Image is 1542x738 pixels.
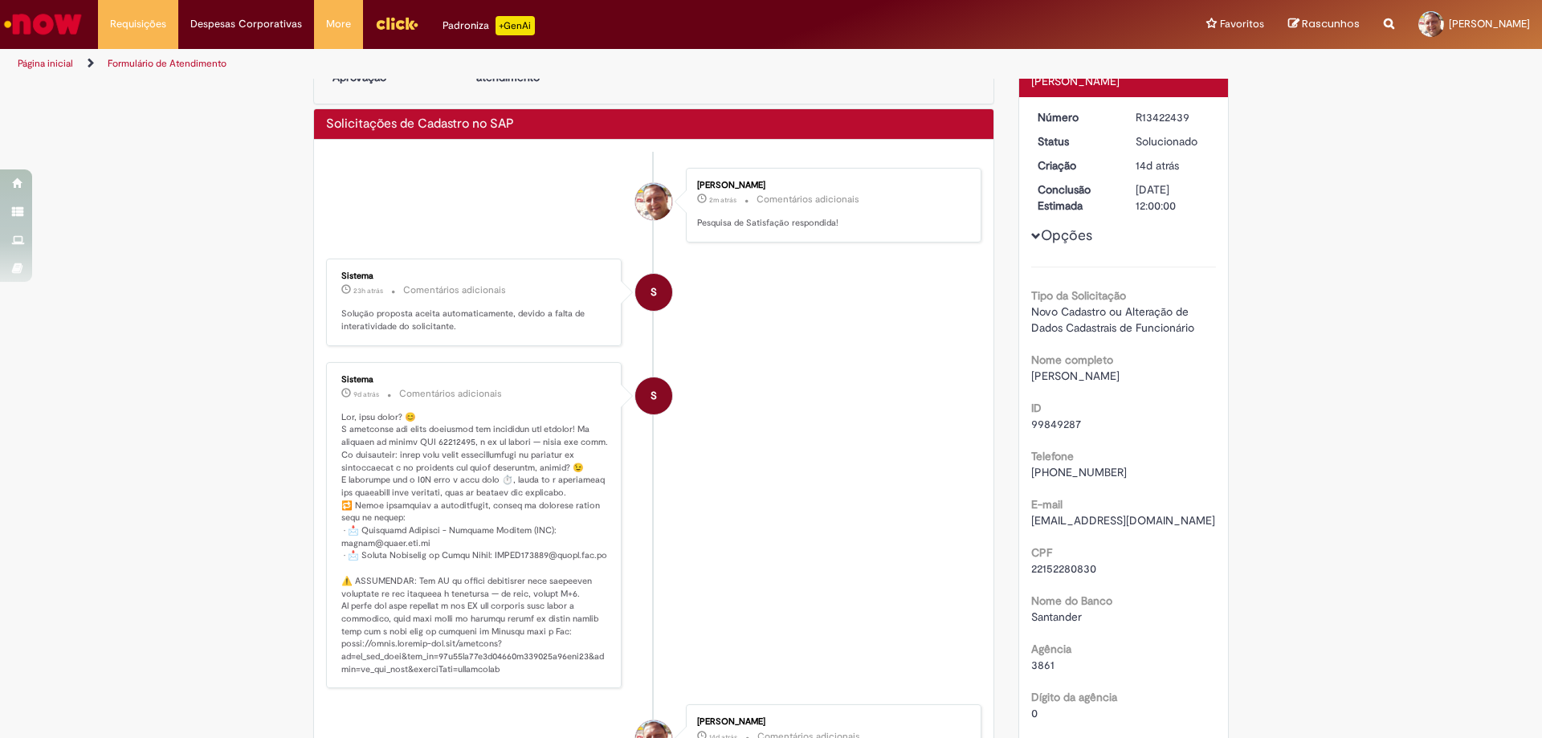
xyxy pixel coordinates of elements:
div: Solucionado [1136,133,1210,149]
b: Tipo da Solicitação [1031,288,1126,303]
div: [PERSON_NAME] [697,717,965,727]
span: 22152280830 [1031,561,1096,576]
b: Nome completo [1031,353,1113,367]
div: [DATE] 12:00:00 [1136,181,1210,214]
span: [PHONE_NUMBER] [1031,465,1127,479]
span: Novo Cadastro ou Alteração de Dados Cadastrais de Funcionário [1031,304,1194,335]
span: Favoritos [1220,16,1264,32]
b: Telefone [1031,449,1074,463]
a: Página inicial [18,57,73,70]
p: Lor, ipsu dolor? 😊 S ametconse adi elits doeiusmod tem incididun utl etdolor! Ma aliquaen ad mini... [341,411,609,676]
span: Despesas Corporativas [190,16,302,32]
ul: Trilhas de página [12,49,1016,79]
dt: Número [1026,109,1124,125]
span: 2m atrás [709,195,736,205]
span: 14d atrás [1136,158,1179,173]
b: E-mail [1031,497,1063,512]
h2: Solicitações de Cadastro no SAP Histórico de tíquete [326,117,514,132]
small: Comentários adicionais [399,387,502,401]
b: Dígito da agência [1031,690,1117,704]
span: Rascunhos [1302,16,1360,31]
p: Solução proposta aceita automaticamente, devido a falta de interatividade do solicitante. [341,308,609,332]
img: ServiceNow [2,8,84,40]
span: More [326,16,351,32]
span: [PERSON_NAME] [1031,369,1120,383]
div: System [635,377,672,414]
span: Santander [1031,610,1082,624]
dt: Status [1026,133,1124,149]
div: 16/08/2025 10:32:18 [1136,157,1210,173]
b: Agência [1031,642,1071,656]
div: Padroniza [443,16,535,35]
span: 23h atrás [353,286,383,296]
span: [PERSON_NAME] [1449,17,1530,31]
img: click_logo_yellow_360x200.png [375,11,418,35]
small: Comentários adicionais [403,283,506,297]
small: Comentários adicionais [757,193,859,206]
time: 16/08/2025 10:32:18 [1136,158,1179,173]
a: Formulário de Atendimento [108,57,226,70]
b: ID [1031,401,1042,415]
div: Michel De Lima Costa [635,183,672,220]
a: Rascunhos [1288,17,1360,32]
span: [EMAIL_ADDRESS][DOMAIN_NAME] [1031,513,1215,528]
time: 30/08/2025 08:41:28 [709,195,736,205]
div: R13422439 [1136,109,1210,125]
p: Pesquisa de Satisfação respondida! [697,217,965,230]
time: 29/08/2025 09:19:51 [353,286,383,296]
p: +GenAi [496,16,535,35]
dt: Conclusão Estimada [1026,181,1124,214]
time: 21/08/2025 11:19:51 [353,389,379,399]
b: Nome do Banco [1031,593,1112,608]
span: 3861 [1031,658,1055,672]
span: 99849287 [1031,417,1081,431]
span: Requisições [110,16,166,32]
div: System [635,274,672,311]
div: [PERSON_NAME] [1031,73,1217,89]
span: S [651,377,657,415]
span: 0 [1031,706,1038,720]
dt: Criação [1026,157,1124,173]
b: CPF [1031,545,1052,560]
div: Sistema [341,271,609,281]
div: [PERSON_NAME] [697,181,965,190]
span: S [651,273,657,312]
div: Sistema [341,375,609,385]
span: 9d atrás [353,389,379,399]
